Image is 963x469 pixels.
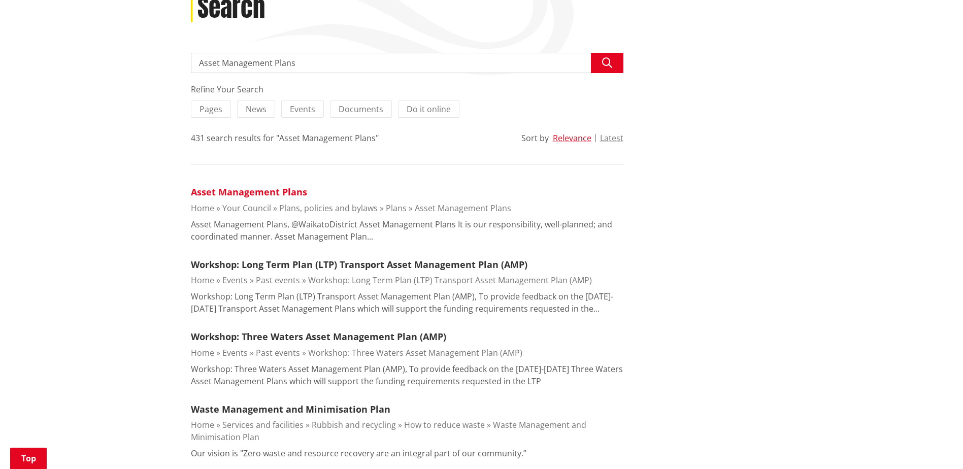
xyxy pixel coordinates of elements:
p: Our vision is "Zero waste and resource recovery are an integral part of our community.” [191,447,526,459]
div: Sort by [521,132,549,144]
p: Asset Management Plans, @WaikatoDistrict Asset Management Plans It is our responsibility, well-pl... [191,218,623,243]
a: Rubbish and recycling [312,419,396,430]
a: Events [222,275,248,286]
div: Refine Your Search [191,83,623,95]
a: Plans, policies and bylaws [279,203,378,214]
button: Latest [600,133,623,143]
a: Asset Management Plans [191,186,307,198]
iframe: Messenger Launcher [916,426,953,463]
p: Workshop: Three Waters Asset Management Plan (AMP), To provide feedback on the [DATE]-[DATE] Thre... [191,363,623,387]
a: Services and facilities [222,419,304,430]
button: Relevance [553,133,591,143]
a: Asset Management Plans [415,203,511,214]
span: Documents [339,104,383,115]
a: Workshop: Long Term Plan (LTP) Transport Asset Management Plan (AMP) [191,258,527,271]
a: How to reduce waste [404,419,485,430]
a: Past events [256,347,300,358]
a: Home [191,419,214,430]
span: Do it online [407,104,451,115]
a: Waste Management and Minimisation Plan [191,403,390,415]
a: Past events [256,275,300,286]
a: Your Council [222,203,271,214]
a: Home [191,275,214,286]
a: Waste Management and Minimisation Plan [191,419,586,443]
span: News [246,104,267,115]
p: Workshop: Long Term Plan (LTP) Transport Asset Management Plan (AMP), To provide feedback on the ... [191,290,623,315]
a: Events [222,347,248,358]
a: Top [10,448,47,469]
input: Search input [191,53,623,73]
a: Home [191,203,214,214]
a: Workshop: Three Waters Asset Management Plan (AMP) [308,347,522,358]
span: Events [290,104,315,115]
div: 431 search results for "Asset Management Plans" [191,132,379,144]
a: Workshop: Long Term Plan (LTP) Transport Asset Management Plan (AMP) [308,275,592,286]
a: Plans [386,203,407,214]
a: Home [191,347,214,358]
a: Workshop: Three Waters Asset Management Plan (AMP) [191,330,446,343]
span: Pages [200,104,222,115]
